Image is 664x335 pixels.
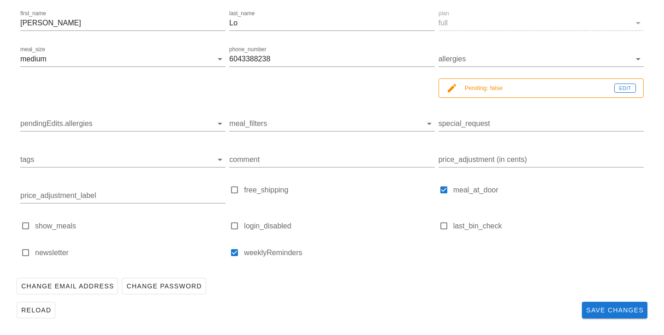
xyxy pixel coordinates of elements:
label: plan [439,10,449,17]
label: last_bin_check [453,221,644,231]
div: pendingEdits.allergies [20,116,225,131]
div: meal_filters [229,116,434,131]
span: Save Changes [586,306,644,314]
label: meal_size [20,46,45,53]
span: Reload [21,306,51,314]
label: last_name [229,10,255,17]
label: login_disabled [244,221,434,231]
div: allergies [439,52,644,66]
label: weeklyReminders [244,248,434,257]
span: Edit [619,86,631,91]
button: Save Changes [582,302,647,318]
div: medium [20,55,47,63]
button: Edit [614,84,636,93]
label: show_meals [35,221,225,231]
div: tags [20,152,225,167]
button: Change Email Address [17,278,118,294]
button: Reload [17,302,55,318]
button: Change Password [122,278,206,294]
span: Change Password [126,282,202,290]
div: planfull [439,16,644,30]
label: free_shipping [244,185,434,195]
div: meal_sizemedium [20,52,225,66]
span: Change Email Address [21,282,114,290]
small: Pending: false [465,83,614,93]
label: meal_at_door [453,185,644,195]
label: newsletter [35,248,225,257]
label: first_name [20,10,46,17]
label: phone_number [229,46,267,53]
